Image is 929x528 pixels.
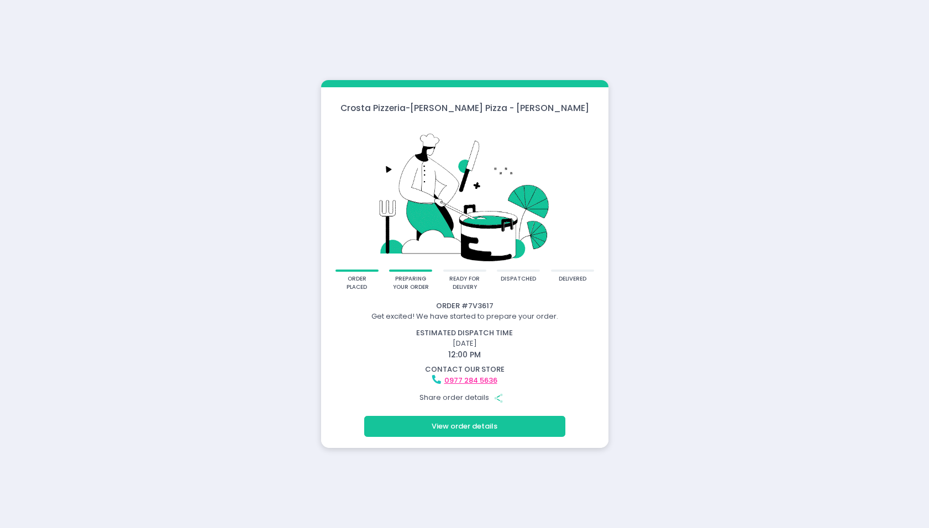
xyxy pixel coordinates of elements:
div: Crosta Pizzeria - [PERSON_NAME] Pizza - [PERSON_NAME] [321,102,608,114]
div: delivered [559,275,586,283]
div: preparing your order [393,275,429,291]
div: dispatched [501,275,536,283]
div: contact our store [323,364,607,375]
div: Get excited! We have started to prepare your order. [323,311,607,322]
div: estimated dispatch time [323,328,607,339]
a: 0977 284 5636 [444,375,497,386]
span: 12:00 PM [448,349,481,360]
div: [DATE] [316,328,613,361]
div: order placed [339,275,375,291]
button: View order details [364,416,565,437]
div: Share order details [323,387,607,408]
img: talkie [335,122,594,270]
div: Order # 7V3617 [323,300,607,311]
div: ready for delivery [447,275,482,291]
